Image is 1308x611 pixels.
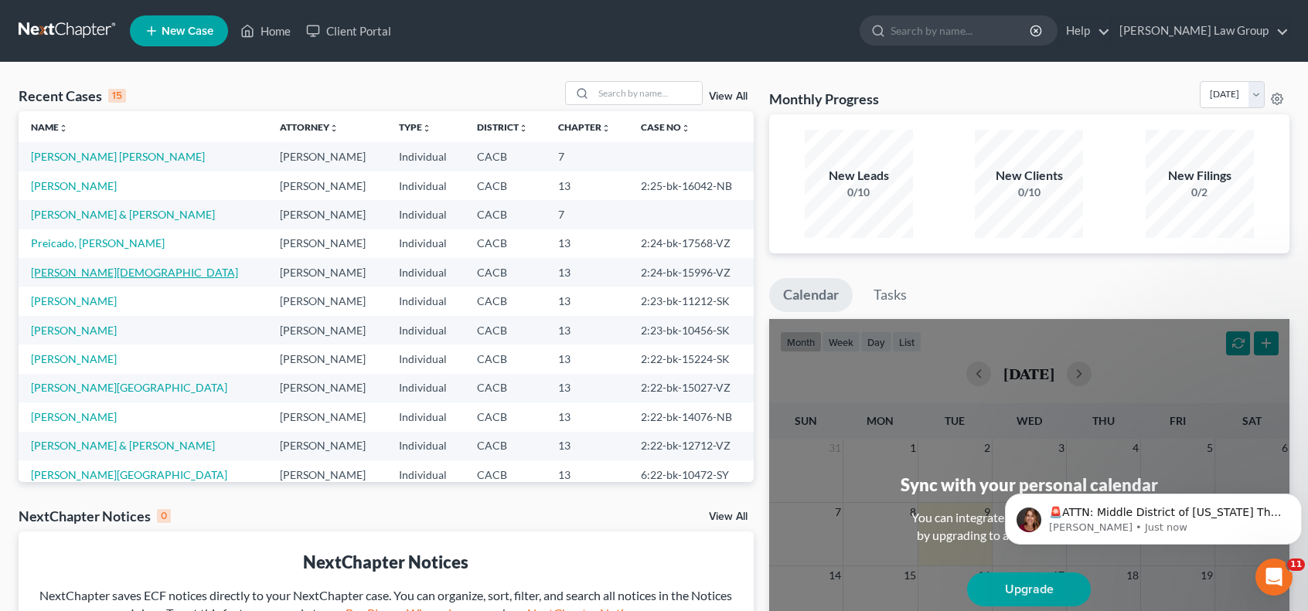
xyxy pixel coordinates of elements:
[967,572,1091,606] a: Upgrade
[860,278,921,312] a: Tasks
[465,142,546,171] td: CACB
[628,432,753,460] td: 2:22-bk-12712-VZ
[1287,558,1305,571] span: 11
[31,439,215,452] a: [PERSON_NAME] & [PERSON_NAME]
[546,200,628,229] td: 7
[769,278,853,312] a: Calendar
[546,374,628,402] td: 13
[387,287,465,315] td: Individual
[267,402,387,431] td: [PERSON_NAME]
[267,200,387,229] td: [PERSON_NAME]
[157,509,171,523] div: 0
[805,167,913,185] div: New Leads
[387,229,465,258] td: Individual
[628,316,753,345] td: 2:23-bk-10456-SK
[546,229,628,258] td: 13
[267,432,387,460] td: [PERSON_NAME]
[709,91,748,102] a: View All
[399,121,431,133] a: Typeunfold_more
[594,82,702,104] input: Search by name...
[546,460,628,489] td: 13
[19,507,171,525] div: NextChapter Notices
[387,258,465,287] td: Individual
[601,124,611,133] i: unfold_more
[465,345,546,373] td: CACB
[387,374,465,402] td: Individual
[267,374,387,402] td: [PERSON_NAME]
[31,294,117,307] a: [PERSON_NAME]
[546,432,628,460] td: 13
[628,345,753,373] td: 2:22-bk-15224-SK
[298,17,399,45] a: Client Portal
[465,316,546,345] td: CACB
[465,229,546,258] td: CACB
[387,200,465,229] td: Individual
[465,402,546,431] td: CACB
[233,17,298,45] a: Home
[267,229,387,258] td: [PERSON_NAME]
[1112,17,1289,45] a: [PERSON_NAME] Law Group
[31,266,238,279] a: [PERSON_NAME][DEMOGRAPHIC_DATA]
[641,121,690,133] a: Case Nounfold_more
[267,258,387,287] td: [PERSON_NAME]
[387,432,465,460] td: Individual
[31,324,117,337] a: [PERSON_NAME]
[546,142,628,171] td: 7
[975,185,1083,200] div: 0/10
[31,236,165,249] a: Preicado, [PERSON_NAME]
[1146,167,1254,185] div: New Filings
[1255,558,1293,596] iframe: Intercom live chat
[31,468,227,481] a: [PERSON_NAME][GEOGRAPHIC_DATA]
[891,16,1032,45] input: Search by name...
[267,345,387,373] td: [PERSON_NAME]
[422,124,431,133] i: unfold_more
[465,460,546,489] td: CACB
[267,287,387,315] td: [PERSON_NAME]
[387,316,465,345] td: Individual
[387,142,465,171] td: Individual
[628,229,753,258] td: 2:24-bk-17568-VZ
[769,90,879,108] h3: Monthly Progress
[628,171,753,200] td: 2:25-bk-16042-NB
[465,171,546,200] td: CACB
[31,550,741,574] div: NextChapter Notices
[267,460,387,489] td: [PERSON_NAME]
[465,258,546,287] td: CACB
[558,121,611,133] a: Chapterunfold_more
[628,374,753,402] td: 2:22-bk-15027-VZ
[546,258,628,287] td: 13
[901,473,1158,497] div: Sync with your personal calendar
[31,208,215,221] a: [PERSON_NAME] & [PERSON_NAME]
[1146,185,1254,200] div: 0/2
[59,124,68,133] i: unfold_more
[465,200,546,229] td: CACB
[387,402,465,431] td: Individual
[108,89,126,103] div: 15
[519,124,528,133] i: unfold_more
[465,432,546,460] td: CACB
[387,171,465,200] td: Individual
[546,316,628,345] td: 13
[31,410,117,423] a: [PERSON_NAME]
[628,402,753,431] td: 2:22-bk-14076-NB
[267,142,387,171] td: [PERSON_NAME]
[387,345,465,373] td: Individual
[267,316,387,345] td: [PERSON_NAME]
[546,287,628,315] td: 13
[546,171,628,200] td: 13
[628,460,753,489] td: 6:22-bk-10472-SY
[329,124,339,133] i: unfold_more
[31,179,117,192] a: [PERSON_NAME]
[905,509,1153,545] div: You can integrate with Google, Outlook, iCal by upgrading to any
[465,287,546,315] td: CACB
[975,167,1083,185] div: New Clients
[162,25,213,37] span: New Case
[477,121,528,133] a: Districtunfold_more
[31,150,205,163] a: [PERSON_NAME] [PERSON_NAME]
[1058,17,1110,45] a: Help
[280,121,339,133] a: Attorneyunfold_more
[999,461,1308,569] iframe: Intercom notifications message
